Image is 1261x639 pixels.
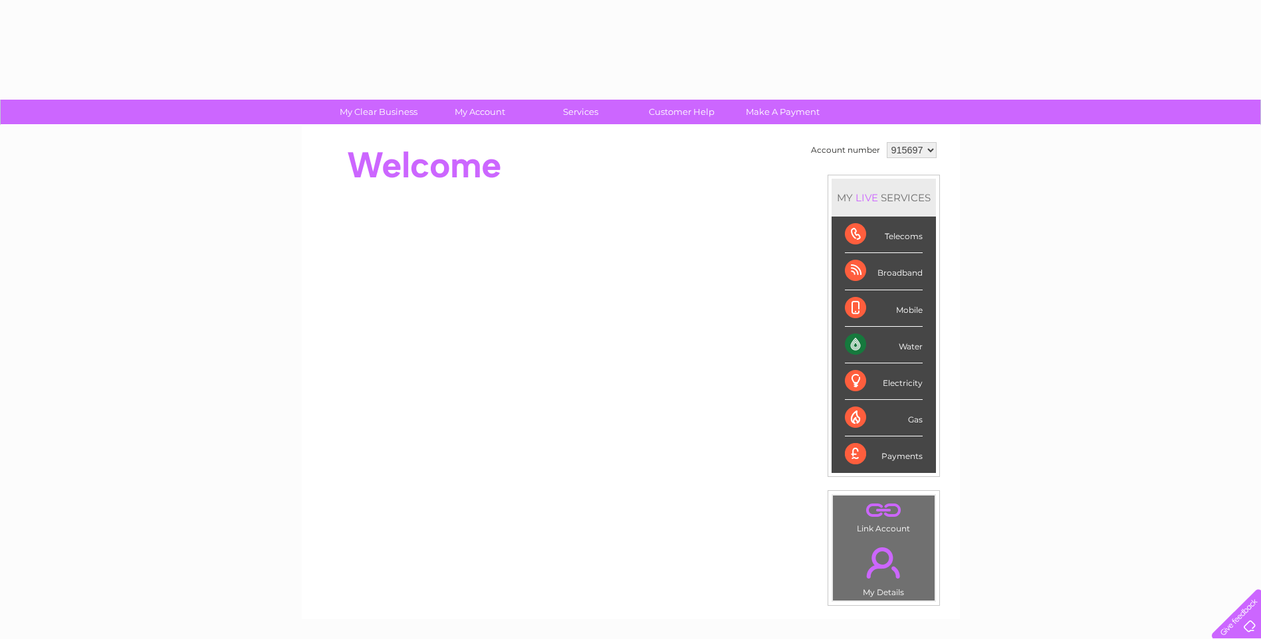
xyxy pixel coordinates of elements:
div: Electricity [845,363,923,400]
div: Mobile [845,290,923,327]
td: Account number [808,139,883,161]
a: My Account [425,100,534,124]
div: Payments [845,436,923,472]
div: Water [845,327,923,363]
div: MY SERVICES [832,179,936,217]
a: . [836,499,931,522]
div: Gas [845,400,923,436]
a: Customer Help [627,100,737,124]
a: My Clear Business [324,100,433,124]
div: LIVE [853,191,881,204]
div: Broadband [845,253,923,290]
a: Services [526,100,635,124]
div: Telecoms [845,217,923,253]
td: Link Account [832,495,935,537]
a: Make A Payment [728,100,838,124]
td: My Details [832,536,935,601]
a: . [836,539,931,586]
